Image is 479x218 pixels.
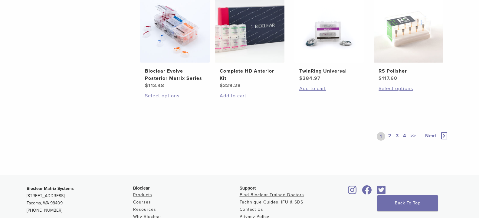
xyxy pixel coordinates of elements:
a: Bioclear [375,189,388,195]
span: Next [425,133,436,139]
a: 2 [387,132,393,141]
bdi: 117.60 [379,75,397,81]
a: Resources [133,207,156,212]
span: $ [220,83,223,89]
h2: RS Polisher [379,67,438,75]
a: Add to cart: “TwinRing Universal” [299,85,359,92]
a: Add to cart: “Complete HD Anterior Kit” [220,92,280,99]
span: Bioclear [133,186,150,190]
span: $ [379,75,382,81]
h2: TwinRing Universal [299,67,359,75]
p: [STREET_ADDRESS] Tacoma, WA 98409 [PHONE_NUMBER] [27,185,133,214]
bdi: 329.28 [220,83,241,89]
a: Select options for “Bioclear Evolve Posterior Matrix Series” [145,92,205,99]
strong: Bioclear Matrix Systems [27,186,74,191]
bdi: 113.48 [145,83,164,89]
a: Products [133,192,152,197]
a: Contact Us [240,207,263,212]
a: Find Bioclear Trained Doctors [240,192,304,197]
a: Bioclear [346,189,359,195]
a: Technique Guides, IFU & SDS [240,200,303,205]
a: >> [409,132,417,141]
a: Bioclear [360,189,374,195]
a: Select options for “RS Polisher” [379,85,438,92]
bdi: 284.97 [299,75,320,81]
a: 1 [377,132,385,141]
a: 4 [402,132,408,141]
span: $ [299,75,303,81]
h2: Complete HD Anterior Kit [220,67,280,82]
span: $ [145,83,148,89]
a: Courses [133,200,151,205]
a: Back To Top [377,195,438,211]
h2: Bioclear Evolve Posterior Matrix Series [145,67,205,82]
a: 3 [395,132,400,141]
span: Support [240,186,256,190]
